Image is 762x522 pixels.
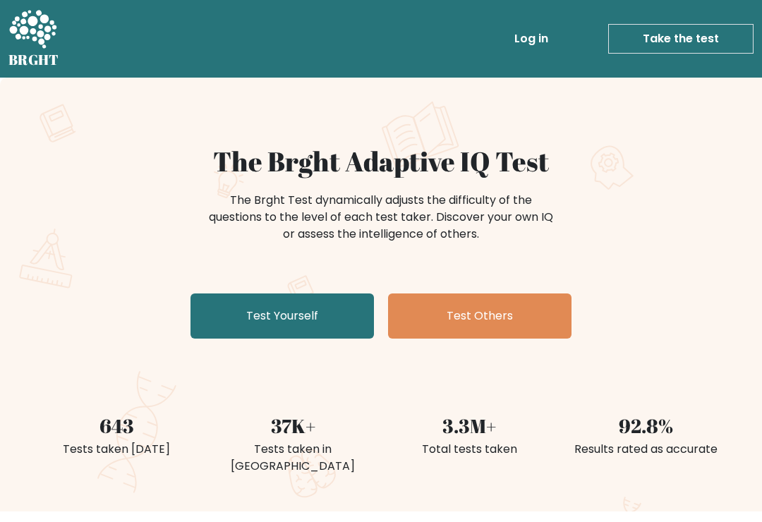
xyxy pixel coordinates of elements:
[213,441,373,475] div: Tests taken in [GEOGRAPHIC_DATA]
[37,441,196,458] div: Tests taken [DATE]
[213,412,373,441] div: 37K+
[389,441,549,458] div: Total tests taken
[37,412,196,441] div: 643
[190,293,374,339] a: Test Yourself
[608,24,754,54] a: Take the test
[8,6,59,72] a: BRGHT
[388,293,571,339] a: Test Others
[566,441,725,458] div: Results rated as accurate
[205,192,557,243] div: The Brght Test dynamically adjusts the difficulty of the questions to the level of each test take...
[566,412,725,441] div: 92.8%
[509,25,554,53] a: Log in
[389,412,549,441] div: 3.3M+
[8,51,59,68] h5: BRGHT
[37,145,725,178] h1: The Brght Adaptive IQ Test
